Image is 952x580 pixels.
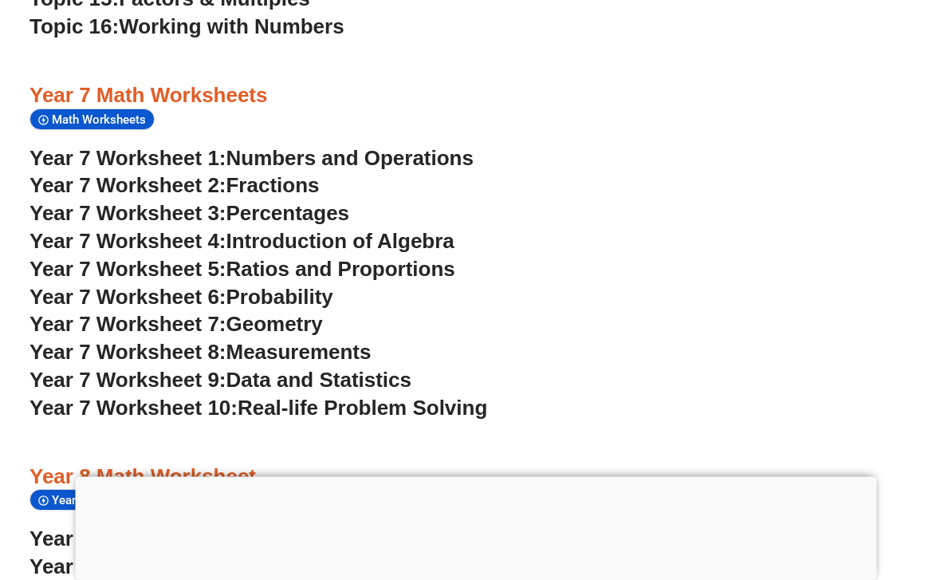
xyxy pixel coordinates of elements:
[30,286,226,310] span: Year 7 Worksheet 6:
[679,400,952,580] iframe: Chat Widget
[30,369,226,393] span: Year 7 Worksheet 9:
[30,258,226,282] span: Year 7 Worksheet 5:
[30,555,449,579] a: Year 8 Worksheet 2:Working with numbers
[30,369,411,393] a: Year 7 Worksheet 9:Data and Statistics
[226,202,350,226] span: Percentages
[30,202,226,226] span: Year 7 Worksheet 3:
[30,174,319,198] a: Year 7 Worksheet 2:Fractions
[119,15,344,39] span: Working with Numbers
[52,113,151,128] span: Math Worksheets
[226,230,454,254] span: Introduction of Algebra
[226,174,320,198] span: Fractions
[226,147,474,171] span: Numbers and Operations
[30,464,922,491] h3: Year 8 Math Worksheet
[30,527,226,551] span: Year 8 Worksheet 1:
[52,494,181,508] span: Year 8 Math Resources
[226,369,412,393] span: Data and Statistics
[30,527,303,551] a: Year 8 Worksheet 1:Algebra
[226,341,372,365] span: Measurements
[30,313,323,337] a: Year 7 Worksheet 7:Geometry
[76,477,877,576] iframe: Advertisement
[30,313,226,337] span: Year 7 Worksheet 7:
[30,397,238,420] span: Year 7 Worksheet 10:
[30,147,226,171] span: Year 7 Worksheet 1:
[30,15,119,39] span: Topic 16:
[226,286,333,310] span: Probability
[226,258,455,282] span: Ratios and Proportions
[30,230,226,254] span: Year 7 Worksheet 4:
[30,202,349,226] a: Year 7 Worksheet 3:Percentages
[30,109,155,131] div: Math Worksheets
[30,230,454,254] a: Year 7 Worksheet 4:Introduction of Algebra
[30,555,226,579] span: Year 8 Worksheet 2:
[30,341,371,365] a: Year 7 Worksheet 8:Measurements
[30,83,922,110] h3: Year 7 Math Worksheets
[30,15,344,39] a: Topic 16:Working with Numbers
[226,313,323,337] span: Geometry
[30,286,333,310] a: Year 7 Worksheet 6:Probability
[30,397,487,420] a: Year 7 Worksheet 10:Real-life Problem Solving
[30,341,226,365] span: Year 7 Worksheet 8:
[30,258,455,282] a: Year 7 Worksheet 5:Ratios and Proportions
[30,490,185,511] div: Year 8 Math Resources
[30,174,226,198] span: Year 7 Worksheet 2:
[30,147,474,171] a: Year 7 Worksheet 1:Numbers and Operations
[238,397,487,420] span: Real-life Problem Solving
